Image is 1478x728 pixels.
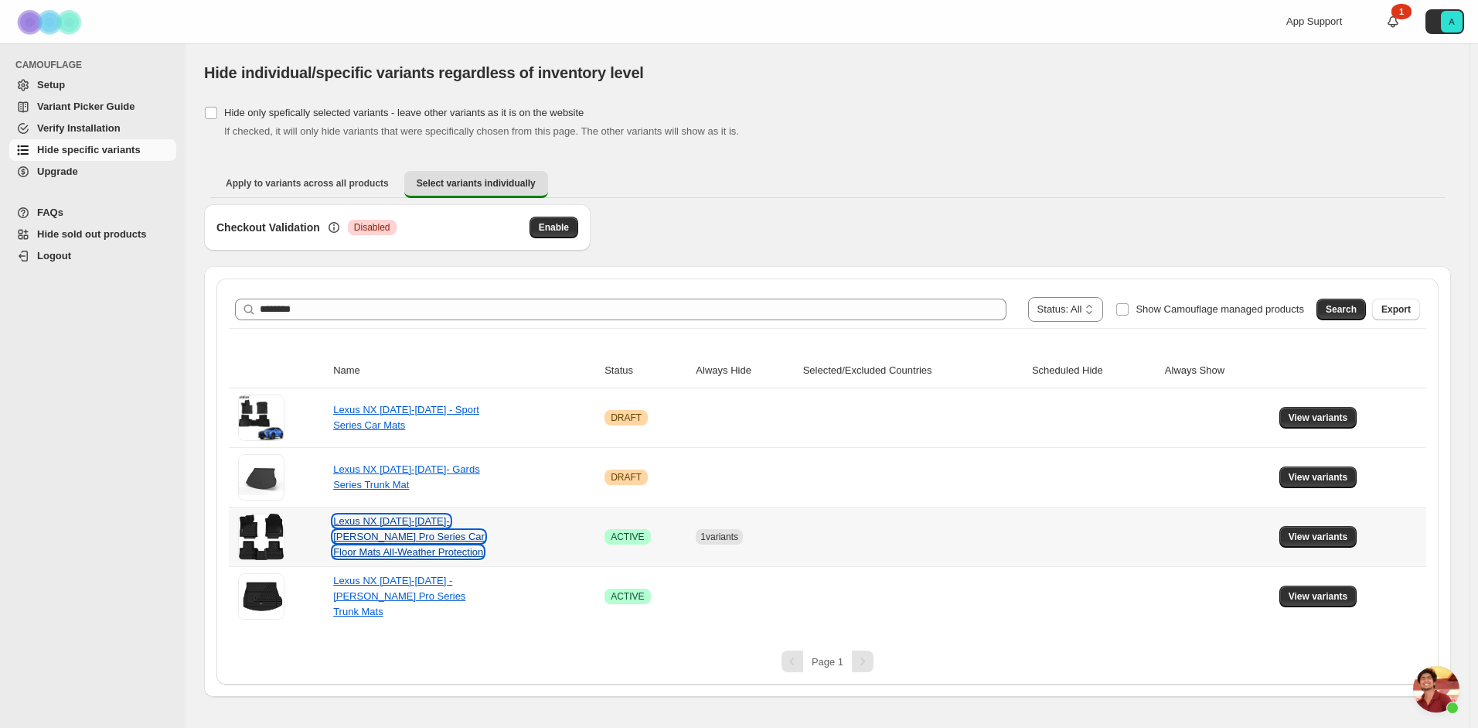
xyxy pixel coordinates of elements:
a: Lexus NX [DATE]-[DATE]- Gards Series Trunk Mat [333,463,480,490]
button: Export [1372,299,1420,320]
div: Select variants individually [204,204,1451,697]
a: Logout [9,245,176,267]
span: DRAFT [611,412,642,424]
th: Status [600,354,691,388]
a: Setup [9,74,176,96]
a: Lexus NX [DATE]-[DATE]- [PERSON_NAME] Pro Series Car Floor Mats All-Weather Protection [333,515,485,558]
th: Selected/Excluded Countries [799,354,1027,388]
button: Avatar with initials A [1425,9,1464,34]
span: Upgrade [37,166,78,177]
span: Enable [539,221,569,234]
a: Hide specific variants [9,139,176,161]
button: Enable [530,217,578,238]
text: A [1449,17,1455,26]
a: Variant Picker Guide [9,96,176,118]
div: 1 [1391,4,1412,19]
img: Camouflage [12,1,90,43]
button: View variants [1279,586,1357,607]
button: Select variants individually [404,171,548,198]
span: View variants [1289,412,1348,424]
th: Always Hide [691,354,798,388]
button: View variants [1279,526,1357,548]
span: Export [1381,303,1411,316]
span: Select variants individually [417,177,536,190]
span: View variants [1289,471,1348,484]
span: Variant Picker Guide [37,101,135,112]
span: Search [1326,303,1357,316]
th: Scheduled Hide [1027,354,1160,388]
a: Lexus NX [DATE]-[DATE] - [PERSON_NAME] Pro Series Trunk Mats [333,575,465,617]
span: View variants [1289,590,1348,603]
h3: Checkout Validation [216,220,320,235]
img: Lexus NX 2022-2026- Adrian Pro Series Car Floor Mats All-Weather Protection [239,514,284,560]
img: Lexus NX 2022-2024 - Sport Series Car Mats [238,395,284,441]
span: App Support [1286,15,1342,27]
a: Verify Installation [9,118,176,139]
button: Search [1316,299,1366,320]
span: ACTIVE [611,590,644,603]
img: Lexus NX 2022-2025 - Adrian Pro Series Trunk Mats [238,573,284,620]
nav: Pagination [229,651,1426,672]
span: Hide sold out products [37,228,147,240]
span: Hide specific variants [37,144,141,156]
span: Page 1 [812,656,843,668]
th: Name [329,354,600,388]
div: Open chat [1413,666,1459,713]
a: Hide sold out products [9,224,176,245]
button: View variants [1279,467,1357,488]
span: 1 variants [700,531,738,542]
button: Apply to variants across all products [213,171,401,196]
span: Logout [37,250,71,261]
span: Setup [37,79,65,91]
span: Show Camouflage managed products [1136,303,1304,315]
span: CAMOUFLAGE [15,59,178,71]
span: Verify Installation [37,122,121,134]
span: Disabled [354,221,390,234]
a: FAQs [9,202,176,224]
span: Avatar with initials A [1441,11,1463,32]
span: Apply to variants across all products [226,177,389,190]
span: Hide only spefically selected variants - leave other variants as it is on the website [224,107,584,118]
span: View variants [1289,531,1348,543]
span: Hide individual/specific variants regardless of inventory level [204,64,644,81]
a: 1 [1385,14,1401,29]
a: Lexus NX [DATE]-[DATE] - Sport Series Car Mats [333,404,479,431]
th: Always Show [1160,354,1275,388]
span: ACTIVE [611,531,644,543]
span: FAQs [37,207,63,218]
span: If checked, it will only hide variants that were specifically chosen from this page. The other va... [224,125,739,137]
button: View variants [1279,407,1357,429]
a: Upgrade [9,161,176,183]
span: DRAFT [611,471,642,484]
